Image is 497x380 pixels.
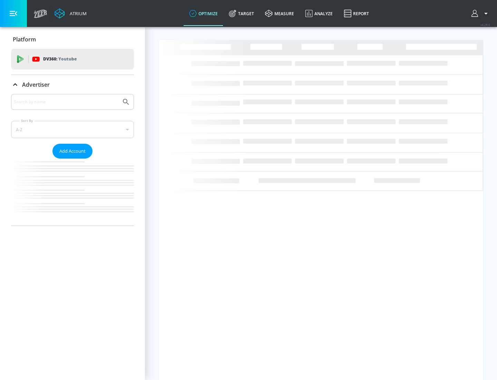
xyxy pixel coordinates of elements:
div: Platform [11,30,134,49]
a: optimize [184,1,223,26]
input: Search by name [14,97,118,106]
p: DV360: [43,55,77,63]
label: Sort By [20,118,35,123]
p: Advertiser [22,81,50,88]
span: Add Account [59,147,86,155]
nav: list of Advertiser [11,159,134,226]
button: Add Account [52,144,92,159]
a: Target [223,1,260,26]
a: Atrium [55,8,87,19]
div: A-Z [11,121,134,138]
div: Advertiser [11,75,134,94]
a: Report [338,1,374,26]
div: Atrium [67,10,87,17]
div: DV360: Youtube [11,49,134,69]
p: Platform [13,36,36,43]
a: measure [260,1,300,26]
div: Advertiser [11,94,134,226]
span: v 4.28.0 [480,23,490,27]
a: Analyze [300,1,338,26]
p: Youtube [58,55,77,63]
